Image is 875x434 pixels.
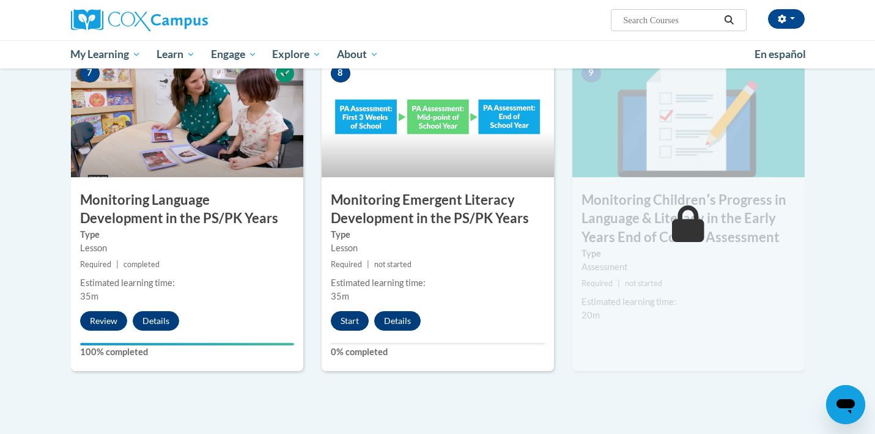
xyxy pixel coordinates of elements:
[133,311,179,331] button: Details
[331,345,545,359] label: 0% completed
[53,40,823,68] div: Main menu
[71,55,303,177] img: Course Image
[80,311,127,331] button: Review
[211,47,257,62] span: Engage
[581,247,796,260] label: Type
[80,291,98,301] span: 35m
[331,241,545,255] div: Lesson
[581,310,600,320] span: 20m
[331,276,545,290] div: Estimated learning time:
[80,241,294,255] div: Lesson
[331,228,545,241] label: Type
[720,13,738,28] button: Search
[322,191,554,229] h3: Monitoring Emergent Literacy Development in the PS/PK Years
[625,279,662,288] span: not started
[572,55,805,177] img: Course Image
[755,48,806,61] span: En español
[572,191,805,247] h3: Monitoring Childrenʹs Progress in Language & Literacy in the Early Years End of Course Assessment
[149,40,203,68] a: Learn
[337,47,378,62] span: About
[331,291,349,301] span: 35m
[71,191,303,229] h3: Monitoring Language Development in the PS/PK Years
[272,47,321,62] span: Explore
[331,260,362,269] span: Required
[581,279,613,288] span: Required
[264,40,329,68] a: Explore
[70,47,141,62] span: My Learning
[124,260,160,269] span: completed
[581,64,601,83] span: 9
[367,260,369,269] span: |
[63,40,149,68] a: My Learning
[826,385,865,424] iframe: Button to launch messaging window
[768,9,805,29] button: Account Settings
[203,40,265,68] a: Engage
[80,260,111,269] span: Required
[581,295,796,309] div: Estimated learning time:
[331,64,350,83] span: 8
[116,260,119,269] span: |
[747,42,814,67] a: En español
[80,228,294,241] label: Type
[71,9,303,31] a: Cox Campus
[71,9,208,31] img: Cox Campus
[581,260,796,274] div: Assessment
[329,40,386,68] a: About
[374,311,421,331] button: Details
[157,47,195,62] span: Learn
[618,279,620,288] span: |
[322,55,554,177] img: Course Image
[80,276,294,290] div: Estimated learning time:
[622,13,720,28] input: Search Courses
[331,311,369,331] button: Start
[374,260,412,269] span: not started
[80,345,294,359] label: 100% completed
[80,343,294,345] div: Your progress
[80,64,100,83] span: 7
